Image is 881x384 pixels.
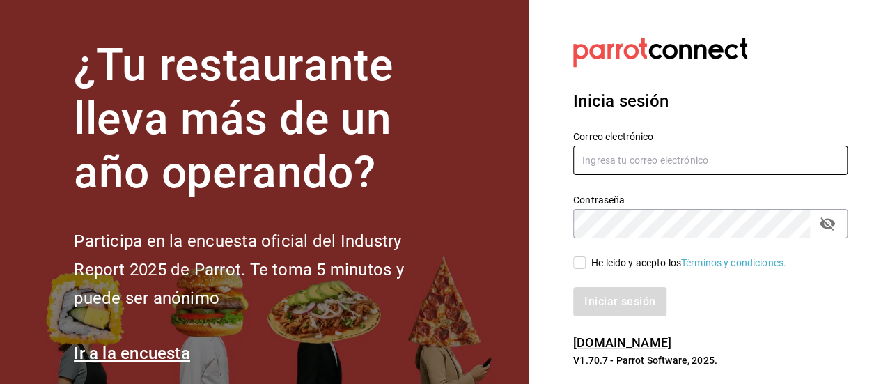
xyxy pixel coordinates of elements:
[573,132,848,141] label: Correo electrónico
[573,335,671,350] a: [DOMAIN_NAME]
[681,257,786,268] a: Términos y condiciones.
[573,353,848,367] p: V1.70.7 - Parrot Software, 2025.
[74,39,450,199] h1: ¿Tu restaurante lleva más de un año operando?
[591,256,786,270] div: He leído y acepto los
[573,195,848,205] label: Contraseña
[816,212,839,236] button: passwordField
[573,146,848,175] input: Ingresa tu correo electrónico
[573,89,848,114] h3: Inicia sesión
[74,344,190,363] a: Ir a la encuesta
[74,227,450,312] h2: Participa en la encuesta oficial del Industry Report 2025 de Parrot. Te toma 5 minutos y puede se...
